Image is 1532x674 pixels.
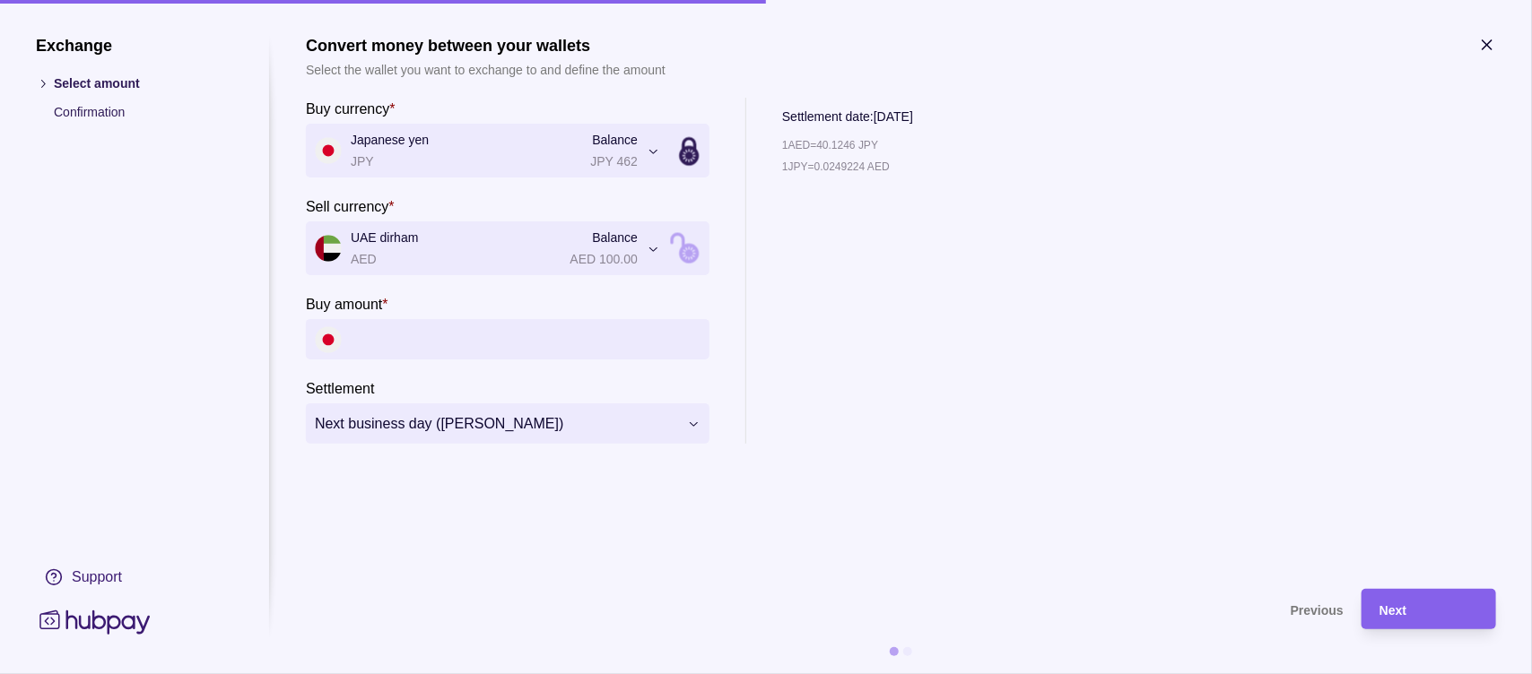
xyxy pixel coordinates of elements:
[306,381,374,396] p: Settlement
[36,558,233,596] a: Support
[306,60,666,80] p: Select the wallet you want to exchange to and define the amount
[306,101,389,117] p: Buy currency
[315,326,342,353] img: jp
[306,98,396,119] label: Buy currency
[306,36,666,56] h1: Convert money between your wallets
[72,567,122,587] div: Support
[351,319,701,359] input: amount
[1291,603,1344,618] span: Previous
[782,135,878,155] p: 1 AED = 40.1246 JPY
[306,377,374,399] label: Settlement
[306,589,1344,629] button: Previous
[1362,589,1496,629] button: Next
[306,195,395,217] label: Sell currency
[782,157,890,177] p: 1 JPY = 0.0249224 AED
[36,36,233,56] h1: Exchange
[306,199,388,214] p: Sell currency
[54,73,233,93] p: Select amount
[1380,603,1406,618] span: Next
[782,107,913,126] p: Settlement date: [DATE]
[306,293,388,315] label: Buy amount
[306,297,382,312] p: Buy amount
[54,102,233,122] p: Confirmation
